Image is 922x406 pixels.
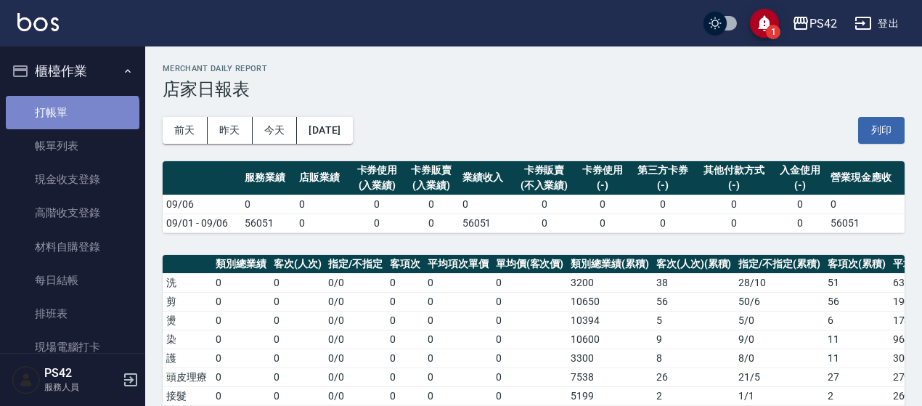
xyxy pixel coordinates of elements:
[492,386,568,405] td: 0
[633,163,692,178] div: 第三方卡券
[777,163,824,178] div: 入金使用
[270,255,325,274] th: 客次(人次)
[567,349,653,368] td: 3300
[773,195,828,214] td: 0
[270,273,325,292] td: 0
[824,273,889,292] td: 51
[270,368,325,386] td: 0
[354,178,401,193] div: (入業績)
[212,311,270,330] td: 0
[824,368,889,386] td: 27
[212,349,270,368] td: 0
[424,292,492,311] td: 0
[325,311,386,330] td: 0 / 0
[241,195,295,214] td: 0
[295,161,350,195] th: 店販業績
[567,330,653,349] td: 10600
[777,178,824,193] div: (-)
[163,214,241,232] td: 09/01 - 09/06
[325,292,386,311] td: 0 / 0
[212,292,270,311] td: 0
[208,117,253,144] button: 昨天
[354,163,401,178] div: 卡券使用
[695,195,773,214] td: 0
[827,214,905,232] td: 56051
[325,273,386,292] td: 0 / 0
[295,195,350,214] td: 0
[386,386,424,405] td: 0
[653,386,735,405] td: 2
[386,330,424,349] td: 0
[824,255,889,274] th: 客項次(累積)
[492,349,568,368] td: 0
[579,163,627,178] div: 卡券使用
[653,368,735,386] td: 26
[766,25,780,39] span: 1
[270,292,325,311] td: 0
[735,273,824,292] td: 28 / 10
[735,386,824,405] td: 1 / 1
[459,161,513,195] th: 業績收入
[567,255,653,274] th: 類別總業績(累積)
[295,214,350,232] td: 0
[576,195,630,214] td: 0
[386,311,424,330] td: 0
[404,195,459,214] td: 0
[386,292,424,311] td: 0
[325,386,386,405] td: 0 / 0
[735,292,824,311] td: 50 / 6
[653,292,735,311] td: 56
[350,214,404,232] td: 0
[513,195,575,214] td: 0
[6,96,139,129] a: 打帳單
[297,117,352,144] button: [DATE]
[212,368,270,386] td: 0
[653,330,735,349] td: 9
[163,349,212,368] td: 護
[6,52,139,90] button: 櫃檯作業
[6,196,139,230] a: 高階收支登錄
[404,214,459,232] td: 0
[786,9,843,38] button: PS42
[212,255,270,274] th: 類別總業績
[270,349,325,368] td: 0
[735,349,824,368] td: 8 / 0
[735,330,824,349] td: 9 / 0
[567,292,653,311] td: 10650
[386,255,424,274] th: 客項次
[408,163,455,178] div: 卡券販賣
[750,9,779,38] button: save
[424,255,492,274] th: 平均項次單價
[44,366,118,381] h5: PS42
[653,349,735,368] td: 8
[163,161,905,233] table: a dense table
[325,255,386,274] th: 指定/不指定
[492,330,568,349] td: 0
[699,178,770,193] div: (-)
[735,255,824,274] th: 指定/不指定(累積)
[633,178,692,193] div: (-)
[653,311,735,330] td: 5
[6,163,139,196] a: 現金收支登錄
[163,292,212,311] td: 剪
[253,117,298,144] button: 今天
[849,10,905,37] button: 登出
[424,330,492,349] td: 0
[653,273,735,292] td: 38
[492,273,568,292] td: 0
[695,214,773,232] td: 0
[163,273,212,292] td: 洗
[424,273,492,292] td: 0
[424,368,492,386] td: 0
[858,117,905,144] button: 列印
[163,117,208,144] button: 前天
[492,255,568,274] th: 單均價(客次價)
[567,311,653,330] td: 10394
[827,195,905,214] td: 0
[163,64,905,73] h2: Merchant Daily Report
[163,195,241,214] td: 09/06
[44,381,118,394] p: 服務人員
[629,214,695,232] td: 0
[6,264,139,297] a: 每日結帳
[699,163,770,178] div: 其他付款方式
